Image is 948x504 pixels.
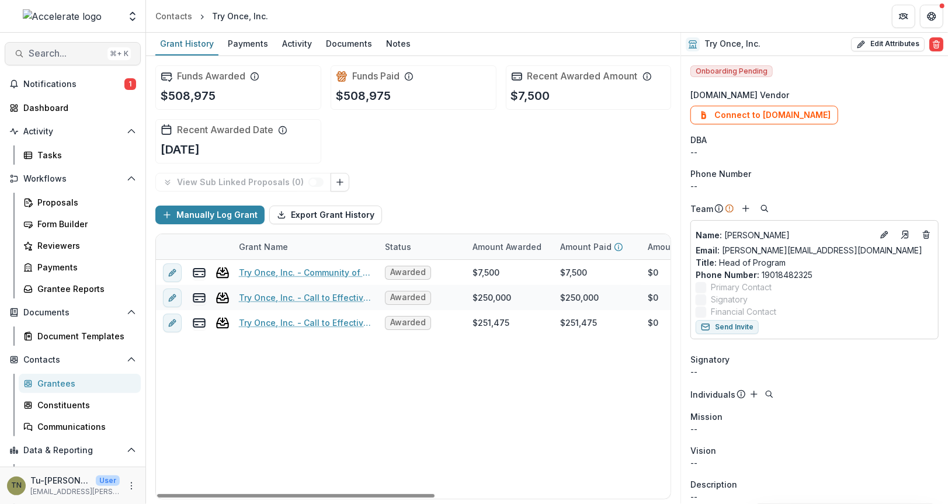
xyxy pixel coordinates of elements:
[690,134,707,146] span: DBA
[155,10,192,22] div: Contacts
[527,71,638,82] h2: Recent Awarded Amount
[29,48,103,59] span: Search...
[696,229,873,241] p: [PERSON_NAME]
[381,35,415,52] div: Notes
[690,366,939,378] div: --
[37,239,131,252] div: Reviewers
[352,71,400,82] h2: Funds Paid
[896,225,915,244] a: Go to contact
[696,230,722,240] span: Name :
[696,269,933,281] p: 19018482325
[690,491,939,503] p: --
[239,266,371,279] a: Try Once, Inc. - Community of Practice - 1
[696,256,933,269] p: Head of Program
[23,102,131,114] div: Dashboard
[19,279,141,298] a: Grantee Reports
[747,387,761,401] button: Add
[19,258,141,277] a: Payments
[378,234,466,259] div: Status
[124,5,141,28] button: Open entity switcher
[690,89,789,101] span: [DOMAIN_NAME] Vendor
[177,178,308,187] p: View Sub Linked Proposals ( 0 )
[331,173,349,192] button: Link Grants
[23,79,124,89] span: Notifications
[641,234,728,259] div: Amount Payable
[11,482,22,489] div: Tu-Quyen Nguyen
[23,308,122,318] span: Documents
[560,241,612,253] p: Amount Paid
[696,270,759,280] span: Phone Number :
[192,291,206,305] button: view-payments
[192,266,206,280] button: view-payments
[696,245,720,255] span: Email:
[648,266,658,279] div: $0
[711,293,748,305] span: Signatory
[239,317,371,329] a: Try Once, Inc. - Call to Effective Action - 1
[690,478,737,491] span: Description
[919,228,933,242] button: Deletes
[223,33,273,55] a: Payments
[321,33,377,55] a: Documents
[851,37,925,51] button: Edit Attributes
[161,141,200,158] p: [DATE]
[758,201,772,215] button: Search
[648,241,714,253] p: Amount Payable
[19,145,141,165] a: Tasks
[177,124,273,135] h2: Recent Awarded Date
[5,303,141,322] button: Open Documents
[762,387,776,401] button: Search
[23,174,122,184] span: Workflows
[690,65,773,77] span: Onboarding Pending
[23,446,122,456] span: Data & Reporting
[553,234,641,259] div: Amount Paid
[560,317,597,329] div: $251,475
[37,261,131,273] div: Payments
[37,399,131,411] div: Constituents
[37,330,131,342] div: Document Templates
[151,8,197,25] a: Contacts
[690,444,716,457] span: Vision
[107,47,131,60] div: ⌘ + K
[711,305,776,318] span: Financial Contact
[277,33,317,55] a: Activity
[690,388,735,401] p: Individuals
[212,10,268,22] div: Try Once, Inc.
[690,423,939,435] p: --
[37,377,131,390] div: Grantees
[696,244,922,256] a: Email: [PERSON_NAME][EMAIL_ADDRESS][DOMAIN_NAME]
[648,317,658,329] div: $0
[155,206,265,224] button: Manually Log Grant
[124,479,138,493] button: More
[378,241,418,253] div: Status
[690,180,939,192] div: --
[30,474,91,486] p: Tu-[PERSON_NAME]
[466,234,553,259] div: Amount Awarded
[192,316,206,330] button: view-payments
[390,318,426,328] span: Awarded
[473,317,509,329] div: $251,475
[560,266,587,279] div: $7,500
[5,350,141,369] button: Open Contacts
[690,203,713,215] p: Team
[19,395,141,415] a: Constituents
[473,266,499,279] div: $7,500
[37,420,131,433] div: Communications
[163,314,182,332] button: edit
[155,35,218,52] div: Grant History
[511,87,550,105] p: $7,500
[269,206,382,224] button: Export Grant History
[560,291,599,304] div: $250,000
[96,475,120,486] p: User
[19,374,141,393] a: Grantees
[5,98,141,117] a: Dashboard
[30,486,120,497] p: [EMAIL_ADDRESS][PERSON_NAME][DOMAIN_NAME]
[19,193,141,212] a: Proposals
[711,281,772,293] span: Primary Contact
[381,33,415,55] a: Notes
[19,214,141,234] a: Form Builder
[232,234,378,259] div: Grant Name
[473,291,511,304] div: $250,000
